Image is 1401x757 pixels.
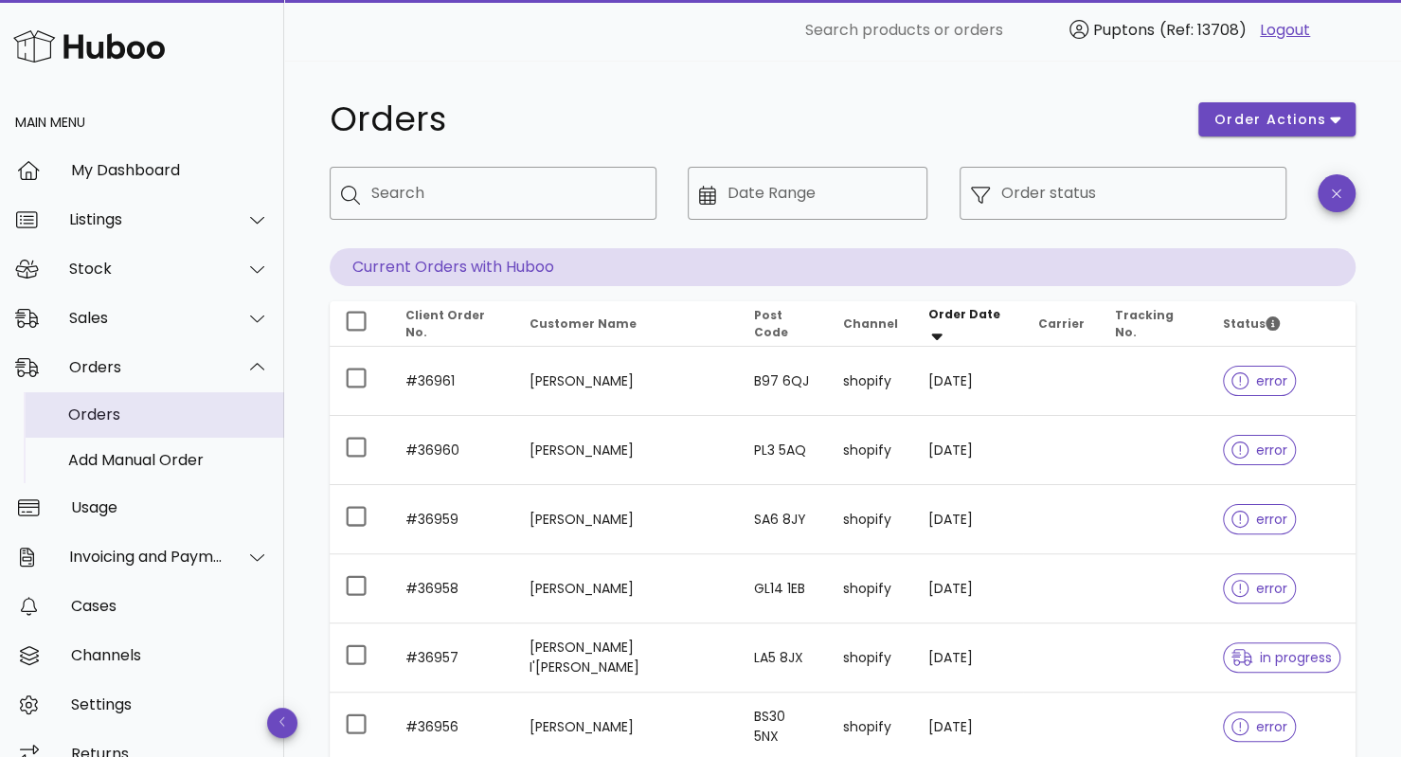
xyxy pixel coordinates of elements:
[514,554,739,623] td: [PERSON_NAME]
[913,485,1023,554] td: [DATE]
[913,301,1023,347] th: Order Date: Sorted descending. Activate to remove sorting.
[1231,651,1332,664] span: in progress
[828,301,913,347] th: Channel
[913,416,1023,485] td: [DATE]
[1231,374,1287,388] span: error
[1159,19,1247,41] span: (Ref: 13708)
[68,406,269,424] div: Orders
[390,554,514,623] td: #36958
[828,623,913,693] td: shopify
[1023,301,1100,347] th: Carrier
[330,102,1176,136] h1: Orders
[913,347,1023,416] td: [DATE]
[390,301,514,347] th: Client Order No.
[514,416,739,485] td: [PERSON_NAME]
[530,315,637,332] span: Customer Name
[739,554,828,623] td: GL14 1EB
[1093,19,1155,41] span: Puptons
[1231,513,1287,526] span: error
[913,554,1023,623] td: [DATE]
[390,485,514,554] td: #36959
[739,485,828,554] td: SA6 8JY
[1260,19,1310,42] a: Logout
[514,301,739,347] th: Customer Name
[754,307,788,340] span: Post Code
[390,347,514,416] td: #36961
[913,623,1023,693] td: [DATE]
[1198,102,1356,136] button: order actions
[1213,110,1327,130] span: order actions
[71,161,269,179] div: My Dashboard
[1100,301,1208,347] th: Tracking No.
[514,485,739,554] td: [PERSON_NAME]
[514,347,739,416] td: [PERSON_NAME]
[69,210,224,228] div: Listings
[71,498,269,516] div: Usage
[71,695,269,713] div: Settings
[1223,315,1280,332] span: Status
[514,623,739,693] td: [PERSON_NAME] I'[PERSON_NAME]
[1038,315,1085,332] span: Carrier
[1115,307,1174,340] span: Tracking No.
[928,306,1000,322] span: Order Date
[69,358,224,376] div: Orders
[828,554,913,623] td: shopify
[69,548,224,566] div: Invoicing and Payments
[330,248,1356,286] p: Current Orders with Huboo
[739,416,828,485] td: PL3 5AQ
[1231,443,1287,457] span: error
[1208,301,1356,347] th: Status
[69,260,224,278] div: Stock
[843,315,898,332] span: Channel
[739,301,828,347] th: Post Code
[828,416,913,485] td: shopify
[71,646,269,664] div: Channels
[828,485,913,554] td: shopify
[13,26,165,66] img: Huboo Logo
[739,347,828,416] td: B97 6QJ
[390,623,514,693] td: #36957
[1231,720,1287,733] span: error
[71,597,269,615] div: Cases
[739,623,828,693] td: LA5 8JX
[1231,582,1287,595] span: error
[828,347,913,416] td: shopify
[405,307,485,340] span: Client Order No.
[68,451,269,469] div: Add Manual Order
[69,309,224,327] div: Sales
[390,416,514,485] td: #36960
